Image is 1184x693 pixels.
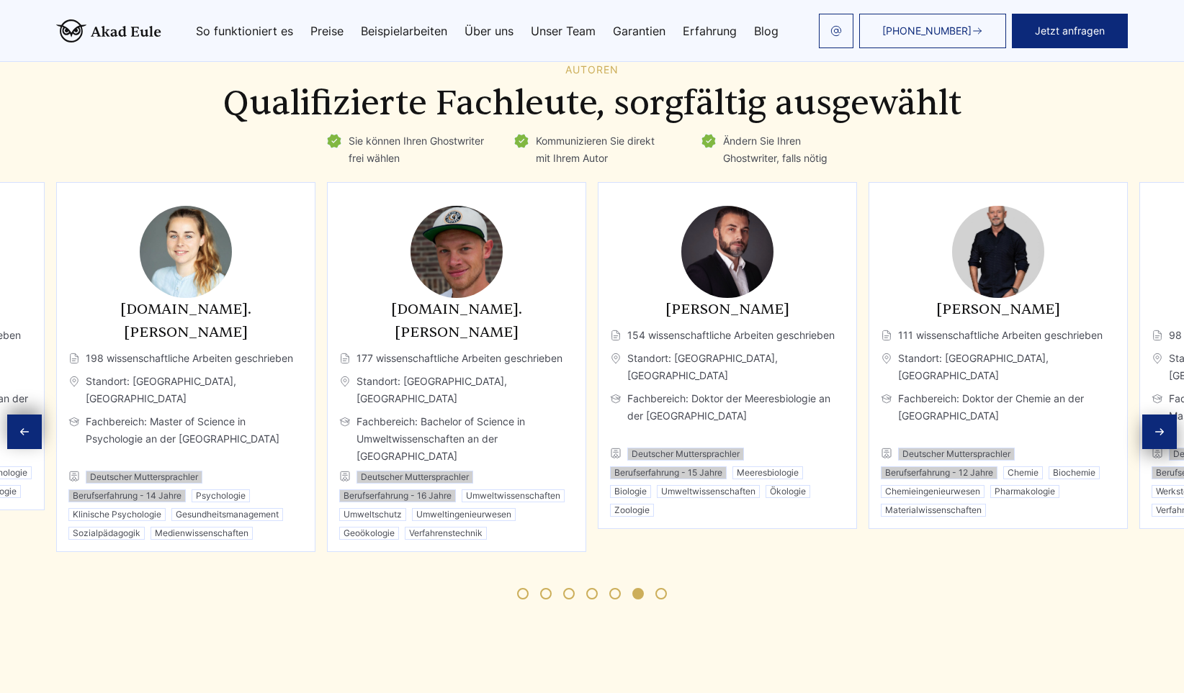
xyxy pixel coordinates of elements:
[339,298,574,344] h3: [DOMAIN_NAME]. [PERSON_NAME]
[540,588,552,599] span: Go to slide 2
[881,390,1116,442] span: Fachbereich: Doktor der Chemie an der [GEOGRAPHIC_DATA]
[881,298,1116,321] h3: [PERSON_NAME]
[898,448,1015,461] li: Deutscher Muttersprachler
[610,466,727,479] li: Berufserfahrung - 15 Jahre
[405,527,487,540] li: Verfahrenstechnik
[1049,466,1100,479] li: Biochemie
[412,508,516,521] li: Umweltingenieurwesen
[766,485,810,498] li: Ökologie
[627,448,744,461] li: Deutscher Muttersprachler
[86,471,202,484] li: Deutscher Muttersprachler
[586,588,598,599] span: Go to slide 4
[657,485,760,498] li: Umweltwissenschaften
[7,415,42,449] div: Previous slide
[882,25,972,37] span: [PHONE_NUMBER]
[1142,415,1177,449] div: Next slide
[632,588,644,599] span: Go to slide 6
[140,206,232,298] img: M.Sc. Anna Nowak
[339,373,574,407] span: Standort: [GEOGRAPHIC_DATA], [GEOGRAPHIC_DATA]
[462,489,565,502] li: Umweltwissenschaften
[68,527,145,540] li: Sozialpädagogik
[881,350,1116,384] span: Standort: [GEOGRAPHIC_DATA], [GEOGRAPHIC_DATA]
[610,350,845,384] span: Standort: [GEOGRAPHIC_DATA], [GEOGRAPHIC_DATA]
[339,489,456,502] li: Berufserfahrung - 16 Jahre
[310,25,344,37] a: Preise
[613,25,665,37] a: Garantien
[361,25,447,37] a: Beispielarbeiten
[465,25,513,37] a: Über uns
[68,350,303,367] span: 198 wissenschaftliche Arbeiten geschrieben
[531,25,596,37] a: Unser Team
[327,182,586,552] div: 7 / 11
[339,350,574,367] span: 177 wissenschaftliche Arbeiten geschrieben
[732,466,803,479] li: Meeresbiologie
[339,508,406,521] li: Umweltschutz
[68,489,186,502] li: Berufserfahrung - 14 Jahre
[881,327,1116,344] span: 111 wissenschaftliche Arbeiten geschrieben
[151,527,253,540] li: Medienwissenschaften
[869,182,1128,529] div: 9 / 11
[411,206,503,298] img: B.Sc. Eric Zimmermann
[171,508,283,521] li: Gesundheitsmanagement
[56,83,1128,124] h2: Qualifizierte Fachleute, sorgfältig ausgewählt
[830,25,842,37] img: email
[56,19,161,42] img: logo
[610,298,845,321] h3: [PERSON_NAME]
[339,527,399,540] li: Geoökologie
[68,413,303,465] span: Fachbereich: Master of Science in Psychologie an der [GEOGRAPHIC_DATA]
[610,390,845,442] span: Fachbereich: Doktor der Meeresbiologie an der [GEOGRAPHIC_DATA]
[68,508,166,521] li: Klinische Psychologie
[655,588,667,599] span: Go to slide 7
[513,132,671,167] li: Kommunizieren Sie direkt mit Ihrem Autor
[609,588,621,599] span: Go to slide 5
[68,298,303,344] h3: [DOMAIN_NAME]. [PERSON_NAME]
[610,504,654,517] li: Zoologie
[859,14,1006,48] a: [PHONE_NUMBER]
[339,413,574,465] span: Fachbereich: Bachelor of Science in Umweltwissenschaften an der [GEOGRAPHIC_DATA]
[683,25,737,37] a: Erfahrung
[563,588,575,599] span: Go to slide 3
[881,485,985,498] li: Chemieingenieurwesen
[700,132,858,167] li: Ändern Sie Ihren Ghostwriter, falls nötig
[196,25,293,37] a: So funktioniert es
[356,471,473,484] li: Deutscher Muttersprachler
[192,489,250,502] li: Psychologie
[990,485,1059,498] li: Pharmakologie
[610,327,845,344] span: 154 wissenschaftliche Arbeiten geschrieben
[952,206,1044,298] img: Dr. Markus Schneider
[68,373,303,407] span: Standort: [GEOGRAPHIC_DATA], [GEOGRAPHIC_DATA]
[1012,14,1128,48] button: Jetzt anfragen
[517,588,529,599] span: Go to slide 1
[56,64,1128,76] div: Autoren
[881,504,986,517] li: Materialwissenschaften
[326,132,484,167] li: Sie können Ihren Ghostwriter frei wählen
[754,25,779,37] a: Blog
[1003,466,1043,479] li: Chemie
[681,206,773,298] img: Dr. Malte Kusch
[610,485,651,498] li: Biologie
[881,466,997,479] li: Berufserfahrung - 12 Jahre
[56,182,315,552] div: 6 / 11
[598,182,857,529] div: 8 / 11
